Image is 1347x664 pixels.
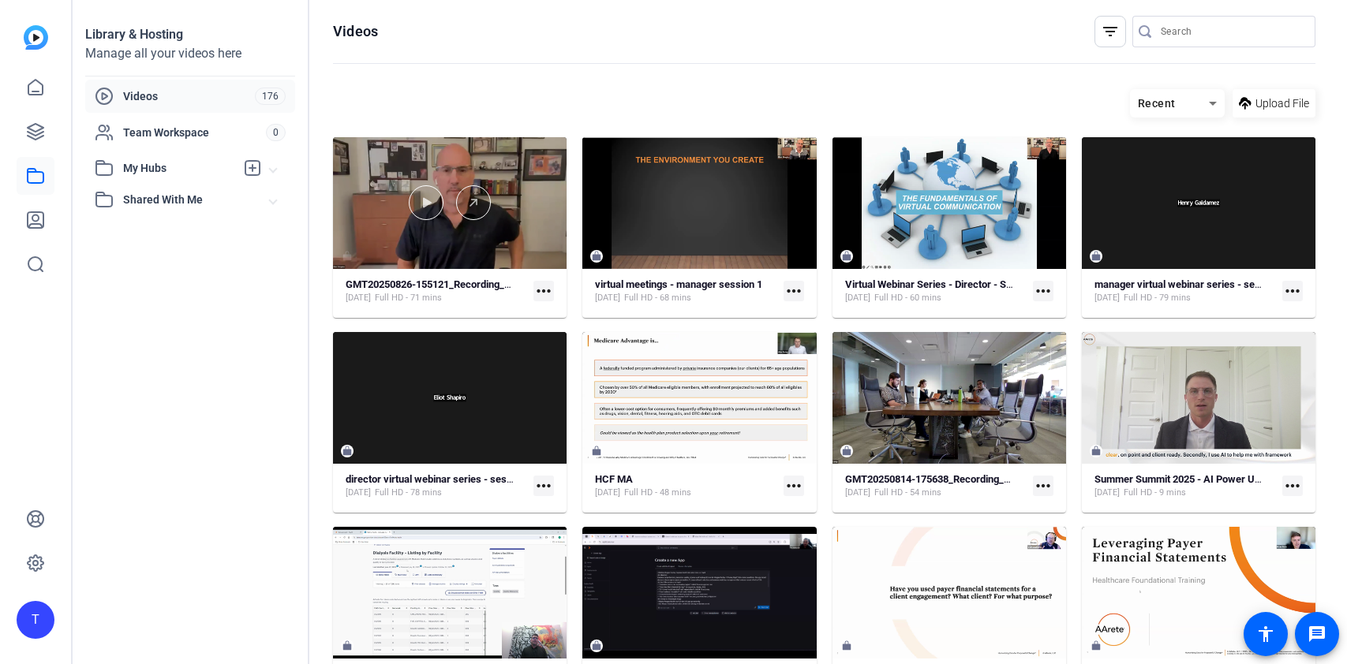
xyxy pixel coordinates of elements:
span: Full HD - 68 mins [624,292,691,304]
input: Search [1161,22,1303,41]
span: Upload File [1255,95,1309,112]
strong: virtual meetings - manager session 1 [595,278,762,290]
mat-icon: accessibility [1256,625,1275,643]
a: GMT20250814-175638_Recording_1920x1080[DATE]Full HD - 54 mins [845,473,1027,499]
mat-icon: more_horiz [1033,281,1053,301]
span: Full HD - 79 mins [1124,292,1191,304]
strong: director virtual webinar series - session 1 [346,473,533,485]
span: [DATE] [1094,292,1120,304]
span: Team Workspace [123,125,266,140]
mat-icon: more_horiz [1033,476,1053,496]
div: Manage all your videos here [85,44,295,63]
span: Full HD - 60 mins [874,292,941,304]
a: GMT20250826-155121_Recording_1920x1080[DATE]Full HD - 71 mins [346,278,527,304]
span: My Hubs [123,160,235,177]
a: virtual meetings - manager session 1[DATE]Full HD - 68 mins [595,278,776,304]
mat-expansion-panel-header: My Hubs [85,152,295,184]
span: Full HD - 9 mins [1124,487,1186,499]
span: [DATE] [595,487,620,499]
span: Full HD - 54 mins [874,487,941,499]
strong: manager virtual webinar series - session 1 [1094,278,1287,290]
mat-icon: more_horiz [784,281,804,301]
span: 0 [266,124,286,141]
a: HCF MA[DATE]Full HD - 48 mins [595,473,776,499]
mat-icon: more_horiz [533,476,554,496]
mat-expansion-panel-header: Shared With Me [85,184,295,215]
span: Full HD - 48 mins [624,487,691,499]
span: [DATE] [1094,487,1120,499]
mat-icon: more_horiz [1282,281,1303,301]
mat-icon: more_horiz [1282,476,1303,496]
h1: Videos [333,22,378,41]
strong: GMT20250826-155121_Recording_1920x1080 [346,278,554,290]
div: T [17,601,54,639]
strong: GMT20250814-175638_Recording_1920x1080 [845,473,1053,485]
a: director virtual webinar series - session 1[DATE]Full HD - 78 mins [346,473,527,499]
span: [DATE] [346,292,371,304]
a: Summer Summit 2025 - AI Power Users[DATE]Full HD - 9 mins [1094,473,1276,499]
img: blue-gradient.svg [24,25,48,50]
div: Library & Hosting [85,25,295,44]
span: [DATE] [346,487,371,499]
button: Upload File [1233,89,1315,118]
strong: Summer Summit 2025 - AI Power Users [1094,473,1275,485]
span: 176 [255,88,286,105]
mat-icon: more_horiz [784,476,804,496]
strong: HCF MA [595,473,633,485]
mat-icon: message [1308,625,1326,643]
a: Virtual Webinar Series - Director - Session 1[DATE]Full HD - 60 mins [845,278,1027,304]
span: Videos [123,88,255,104]
mat-icon: filter_list [1101,22,1120,41]
span: Shared With Me [123,192,270,208]
mat-icon: more_horiz [533,281,554,301]
span: [DATE] [845,292,870,304]
a: manager virtual webinar series - session 1[DATE]Full HD - 79 mins [1094,278,1276,304]
span: [DATE] [595,292,620,304]
span: [DATE] [845,487,870,499]
span: Recent [1138,97,1176,110]
strong: Virtual Webinar Series - Director - Session 1 [845,278,1044,290]
span: Full HD - 78 mins [375,487,442,499]
span: Full HD - 71 mins [375,292,442,304]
